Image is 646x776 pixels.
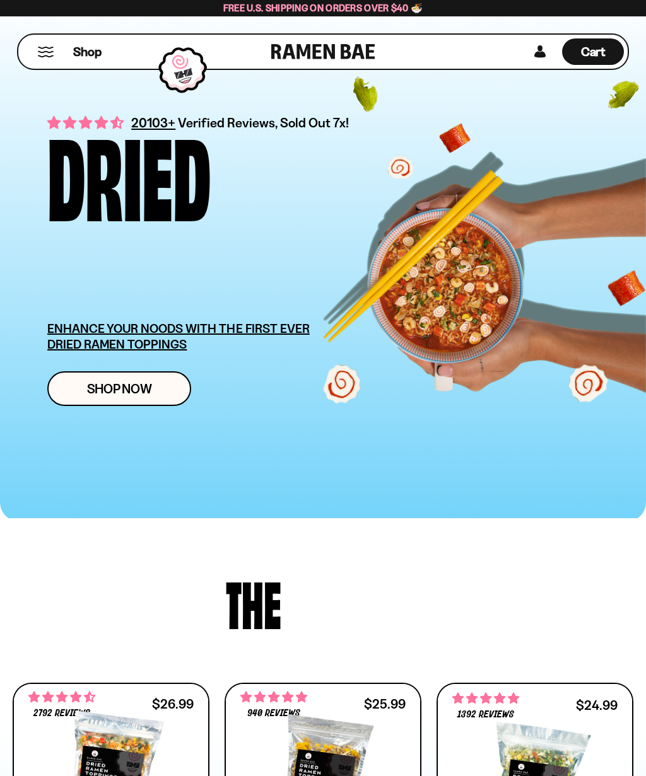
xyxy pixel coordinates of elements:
span: 4.68 stars [28,689,95,705]
span: 2792 reviews [33,709,90,719]
span: Cart [581,44,606,59]
button: Mobile Menu Trigger [37,47,54,57]
a: Cart [562,35,624,69]
div: $26.99 [152,698,194,710]
span: Free U.S. Shipping on Orders over $40 🍜 [223,2,423,14]
span: 4.75 stars [240,689,307,705]
a: Shop Now [47,371,191,406]
span: 940 reviews [247,709,300,719]
div: The [226,572,281,632]
span: 1392 reviews [457,710,514,720]
span: Shop [73,43,102,61]
span: Verified Reviews, Sold Out 7x! [178,115,349,130]
span: 4.76 stars [452,690,519,707]
div: $24.99 [576,699,618,711]
div: Dried [47,129,211,216]
span: Shop Now [87,382,152,395]
a: Shop [73,38,102,65]
div: $25.99 [364,698,406,710]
